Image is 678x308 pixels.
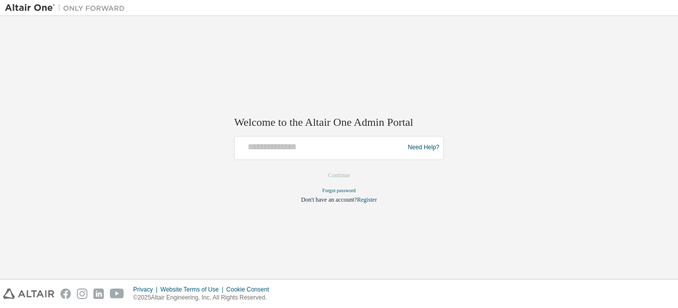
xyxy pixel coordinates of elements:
[234,116,444,130] h2: Welcome to the Altair One Admin Portal
[3,289,54,299] img: altair_logo.svg
[133,286,160,294] div: Privacy
[133,294,275,302] p: © 2025 Altair Engineering, Inc. All Rights Reserved.
[160,286,226,294] div: Website Terms of Use
[5,3,130,13] img: Altair One
[93,289,104,299] img: linkedin.svg
[323,188,356,193] a: Forgot password
[60,289,71,299] img: facebook.svg
[77,289,87,299] img: instagram.svg
[226,286,275,294] div: Cookie Consent
[110,289,124,299] img: youtube.svg
[357,196,377,203] a: Register
[301,196,357,203] span: Don't have an account?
